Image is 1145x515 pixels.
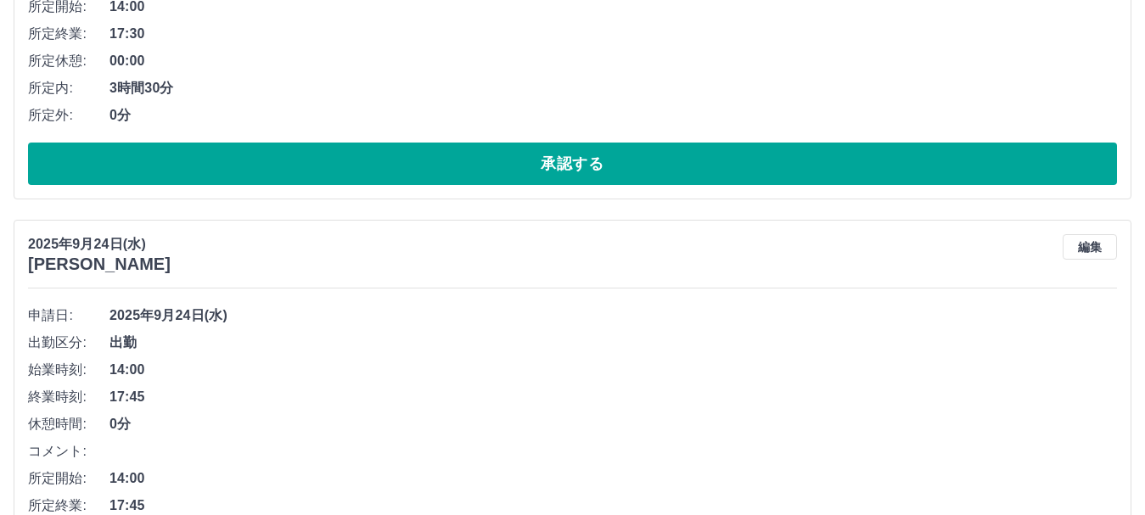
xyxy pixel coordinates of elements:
[109,24,1117,44] span: 17:30
[109,414,1117,434] span: 0分
[109,51,1117,71] span: 00:00
[28,24,109,44] span: 所定終業:
[28,51,109,71] span: 所定休憩:
[28,105,109,126] span: 所定外:
[28,305,109,326] span: 申請日:
[28,255,171,274] h3: [PERSON_NAME]
[28,143,1117,185] button: 承認する
[28,333,109,353] span: 出勤区分:
[109,468,1117,489] span: 14:00
[28,387,109,407] span: 終業時刻:
[28,441,109,462] span: コメント:
[109,105,1117,126] span: 0分
[28,234,171,255] p: 2025年9月24日(水)
[109,333,1117,353] span: 出勤
[109,387,1117,407] span: 17:45
[109,305,1117,326] span: 2025年9月24日(水)
[28,78,109,98] span: 所定内:
[1063,234,1117,260] button: 編集
[109,78,1117,98] span: 3時間30分
[28,360,109,380] span: 始業時刻:
[28,414,109,434] span: 休憩時間:
[109,360,1117,380] span: 14:00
